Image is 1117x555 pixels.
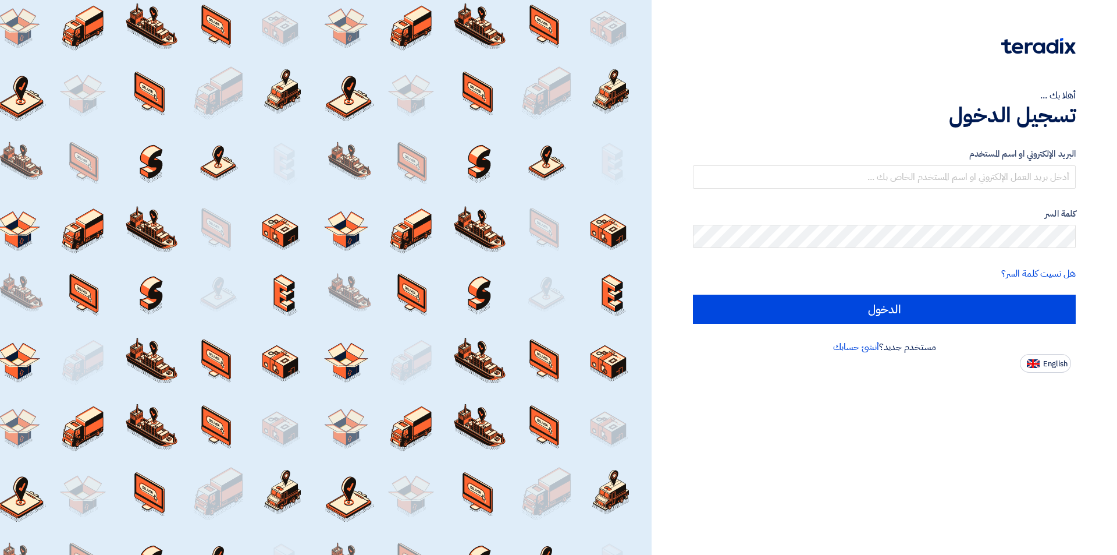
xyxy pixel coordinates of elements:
input: أدخل بريد العمل الإلكتروني او اسم المستخدم الخاص بك ... [693,165,1076,189]
img: Teradix logo [1001,38,1076,54]
div: مستخدم جديد؟ [693,340,1076,354]
span: English [1043,360,1068,368]
label: البريد الإلكتروني او اسم المستخدم [693,147,1076,161]
a: أنشئ حسابك [833,340,879,354]
label: كلمة السر [693,207,1076,221]
a: هل نسيت كلمة السر؟ [1001,267,1076,281]
h1: تسجيل الدخول [693,102,1076,128]
button: English [1020,354,1071,373]
input: الدخول [693,295,1076,324]
div: أهلا بك ... [693,89,1076,102]
img: en-US.png [1027,359,1040,368]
